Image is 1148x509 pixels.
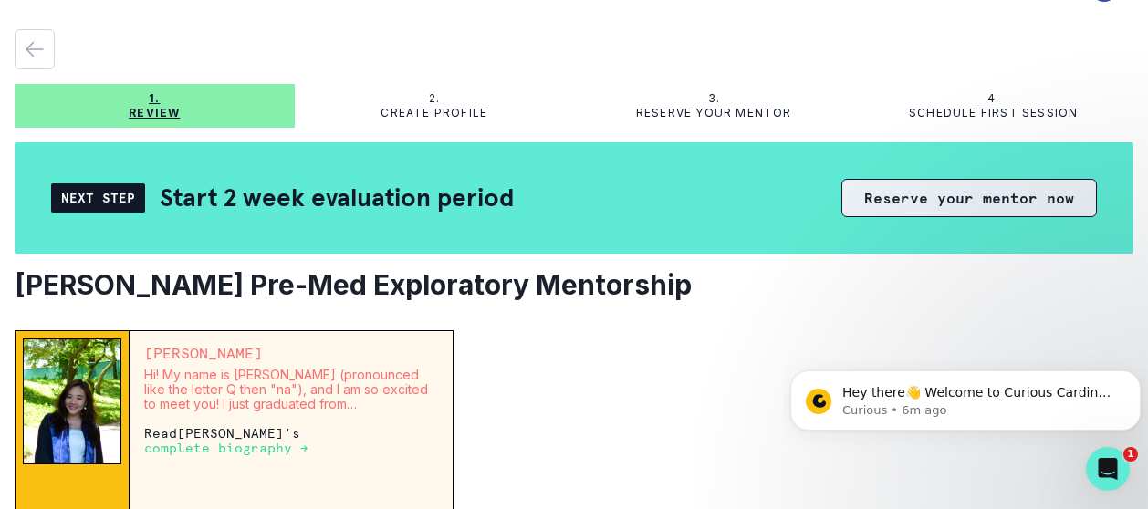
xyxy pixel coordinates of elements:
p: 2. [429,91,440,106]
p: 3. [708,91,720,106]
p: Hi! My name is [PERSON_NAME] (pronounced like the letter Q then "na"), and I am so excited to mee... [144,368,438,411]
h2: [PERSON_NAME] Pre-Med Exploratory Mentorship [15,268,1133,301]
button: Reserve your mentor now [841,179,1097,217]
img: Mentor Image [23,338,121,464]
div: Next Step [51,183,145,213]
h2: Start 2 week evaluation period [160,182,514,213]
a: complete biography → [144,440,308,455]
p: 1. [149,91,160,106]
p: Create profile [381,106,487,120]
p: Schedule first session [909,106,1078,120]
p: Reserve your mentor [636,106,792,120]
iframe: Intercom live chat [1086,447,1130,491]
p: Review [129,106,180,120]
p: 4. [987,91,999,106]
span: 1 [1123,447,1138,462]
p: Read [PERSON_NAME] 's [144,426,438,455]
p: complete biography → [144,441,308,455]
p: [PERSON_NAME] [144,346,438,360]
iframe: Intercom notifications message [783,332,1148,460]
